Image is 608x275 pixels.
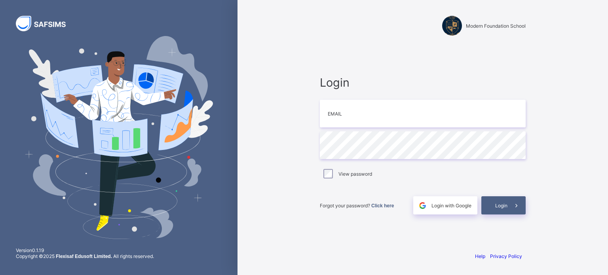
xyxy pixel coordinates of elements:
a: Help [475,253,485,259]
span: Copyright © 2025 All rights reserved. [16,253,154,259]
a: Privacy Policy [490,253,522,259]
strong: Flexisaf Edusoft Limited. [56,254,112,259]
img: google.396cfc9801f0270233282035f929180a.svg [418,201,427,210]
span: Login [495,203,507,209]
span: Forgot your password? [320,203,394,209]
span: Login [320,76,526,89]
a: Click here [371,203,394,209]
span: Modern Foundation School [466,23,526,29]
img: SAFSIMS Logo [16,16,75,31]
label: View password [338,171,372,177]
img: Hero Image [25,36,213,239]
span: Version 0.1.19 [16,247,154,253]
span: Login with Google [431,203,471,209]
